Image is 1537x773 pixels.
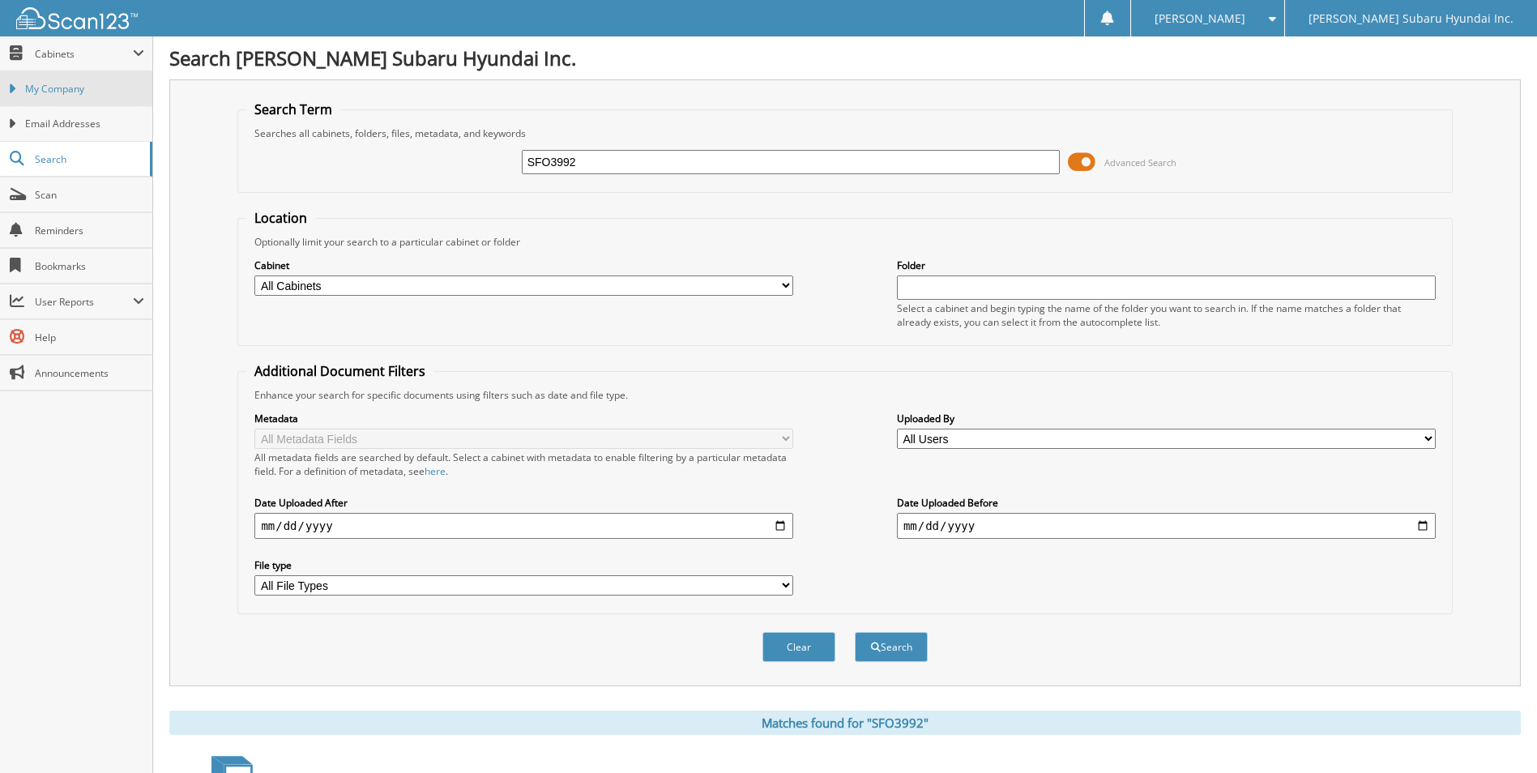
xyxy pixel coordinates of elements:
[35,366,144,380] span: Announcements
[35,259,144,273] span: Bookmarks
[254,412,793,425] label: Metadata
[169,45,1521,71] h1: Search [PERSON_NAME] Subaru Hyundai Inc.
[897,496,1436,510] label: Date Uploaded Before
[254,558,793,572] label: File type
[25,117,144,131] span: Email Addresses
[762,632,835,662] button: Clear
[254,451,793,478] div: All metadata fields are searched by default. Select a cabinet with metadata to enable filtering b...
[246,126,1443,140] div: Searches all cabinets, folders, files, metadata, and keywords
[897,301,1436,329] div: Select a cabinet and begin typing the name of the folder you want to search in. If the name match...
[1456,695,1537,773] iframe: Chat Widget
[897,258,1436,272] label: Folder
[35,295,133,309] span: User Reports
[897,412,1436,425] label: Uploaded By
[16,7,138,29] img: scan123-logo-white.svg
[35,188,144,202] span: Scan
[254,496,793,510] label: Date Uploaded After
[25,82,144,96] span: My Company
[254,258,793,272] label: Cabinet
[1155,14,1245,23] span: [PERSON_NAME]
[254,513,793,539] input: start
[855,632,928,662] button: Search
[246,235,1443,249] div: Optionally limit your search to a particular cabinet or folder
[425,464,446,478] a: here
[35,152,142,166] span: Search
[35,331,144,344] span: Help
[169,711,1521,735] div: Matches found for "SFO3992"
[35,47,133,61] span: Cabinets
[246,362,433,380] legend: Additional Document Filters
[1309,14,1514,23] span: [PERSON_NAME] Subaru Hyundai Inc.
[246,100,340,118] legend: Search Term
[246,209,315,227] legend: Location
[35,224,144,237] span: Reminders
[246,388,1443,402] div: Enhance your search for specific documents using filters such as date and file type.
[1104,156,1176,169] span: Advanced Search
[897,513,1436,539] input: end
